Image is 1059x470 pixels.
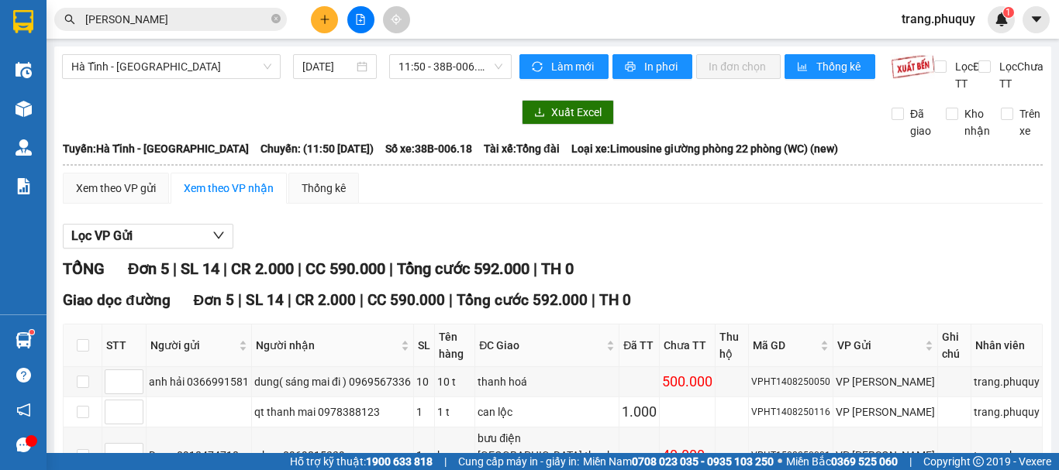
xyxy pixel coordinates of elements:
sup: 1 [29,330,34,334]
span: | [449,291,453,309]
div: Xem theo VP nhận [184,180,274,197]
div: dung( sáng mai đi ) 0969567336 [254,373,411,390]
span: 11:50 - 38B-006.18 [398,55,502,78]
span: Kho nhận [958,105,996,139]
span: copyright [973,456,984,467]
td: VPHT1408250050 [749,367,833,397]
span: Thống kê [816,58,863,75]
img: warehouse-icon [16,139,32,156]
span: | [223,259,227,278]
span: Chuyến: (11:50 [DATE]) [260,140,374,157]
span: Tổng cước 592.000 [457,291,588,309]
span: | [238,291,242,309]
span: file-add [355,14,366,25]
span: message [16,437,31,452]
th: Tên hàng [435,324,475,367]
th: Ghi chú [938,324,971,367]
div: 500.000 [662,371,712,393]
span: | [298,259,302,278]
img: solution-icon [16,178,32,194]
span: | [288,291,291,309]
div: 1.000 [622,401,657,423]
td: VP Hà Huy Tập [833,397,938,427]
img: icon-new-feature [995,12,1009,26]
span: Giao dọc đường [63,291,171,309]
span: | [389,259,393,278]
div: 1 [416,403,432,420]
th: Chưa TT [660,324,716,367]
span: caret-down [1030,12,1043,26]
button: In đơn chọn [696,54,781,79]
div: Xem theo VP gửi [76,180,156,197]
span: CC 590.000 [367,291,445,309]
sup: 1 [1003,7,1014,18]
span: Đơn 5 [128,259,169,278]
span: Tổng cước 592.000 [397,259,529,278]
strong: 0708 023 035 - 0935 103 250 [632,455,774,468]
div: trang.phuquy [974,447,1040,464]
img: 9k= [891,54,935,79]
span: CC 590.000 [305,259,385,278]
button: aim [383,6,410,33]
span: CR 2.000 [295,291,356,309]
div: VP [PERSON_NAME] [836,447,935,464]
td: VPHT1408250116 [749,397,833,427]
th: Nhân viên [971,324,1043,367]
div: trang.phuquy [974,403,1040,420]
button: Lọc VP Gửi [63,224,233,249]
div: Thống kê [302,180,346,197]
span: | [909,453,912,470]
div: 40.000 [662,444,712,466]
div: trang.phuquy [974,373,1040,390]
span: SL 14 [246,291,284,309]
div: h [437,447,472,464]
button: syncLàm mới [519,54,609,79]
div: 10 t [437,373,472,390]
button: file-add [347,6,374,33]
div: thanh hoá [478,373,616,390]
span: Lọc Chưa TT [993,58,1046,92]
span: Đã giao [904,105,937,139]
button: downloadXuất Excel [522,100,614,125]
span: CR 2.000 [231,259,294,278]
span: bar-chart [797,61,810,74]
button: printerIn phơi [612,54,692,79]
span: Lọc VP Gửi [71,226,133,245]
span: Cung cấp máy in - giấy in: [458,453,579,470]
span: ĐC Giao [479,337,603,354]
th: SL [414,324,435,367]
div: qt thanh mai 0978388123 [254,403,411,420]
button: caret-down [1023,6,1050,33]
div: 10 [416,373,432,390]
span: Miền Bắc [786,453,898,470]
span: TH 0 [541,259,574,278]
strong: 0369 525 060 [831,455,898,468]
td: VP Hà Huy Tập [833,367,938,397]
span: TH 0 [599,291,631,309]
span: | [444,453,447,470]
div: VP [PERSON_NAME] [836,403,935,420]
span: 1 [1006,7,1011,18]
span: TỔNG [63,259,105,278]
button: plus [311,6,338,33]
div: anh hải 0366991581 [149,373,249,390]
input: Tìm tên, số ĐT hoặc mã đơn [85,11,268,28]
div: 1 t [437,403,472,420]
span: | [592,291,595,309]
span: Hà Tĩnh - Hà Nội [71,55,271,78]
img: warehouse-icon [16,332,32,348]
div: can lộc [478,403,616,420]
span: Số xe: 38B-006.18 [385,140,472,157]
span: VP Gửi [837,337,922,354]
span: question-circle [16,368,31,383]
span: close-circle [271,12,281,27]
span: Miền Nam [583,453,774,470]
span: Tài xế: Tổng đài [484,140,560,157]
div: Dung 0918474718 [149,447,249,464]
span: Hỗ trợ kỹ thuật: [290,453,433,470]
span: close-circle [271,14,281,23]
button: bar-chartThống kê [785,54,875,79]
div: VPHT1408250116 [751,405,830,420]
span: sync [532,61,545,74]
th: Thu hộ [716,324,749,367]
